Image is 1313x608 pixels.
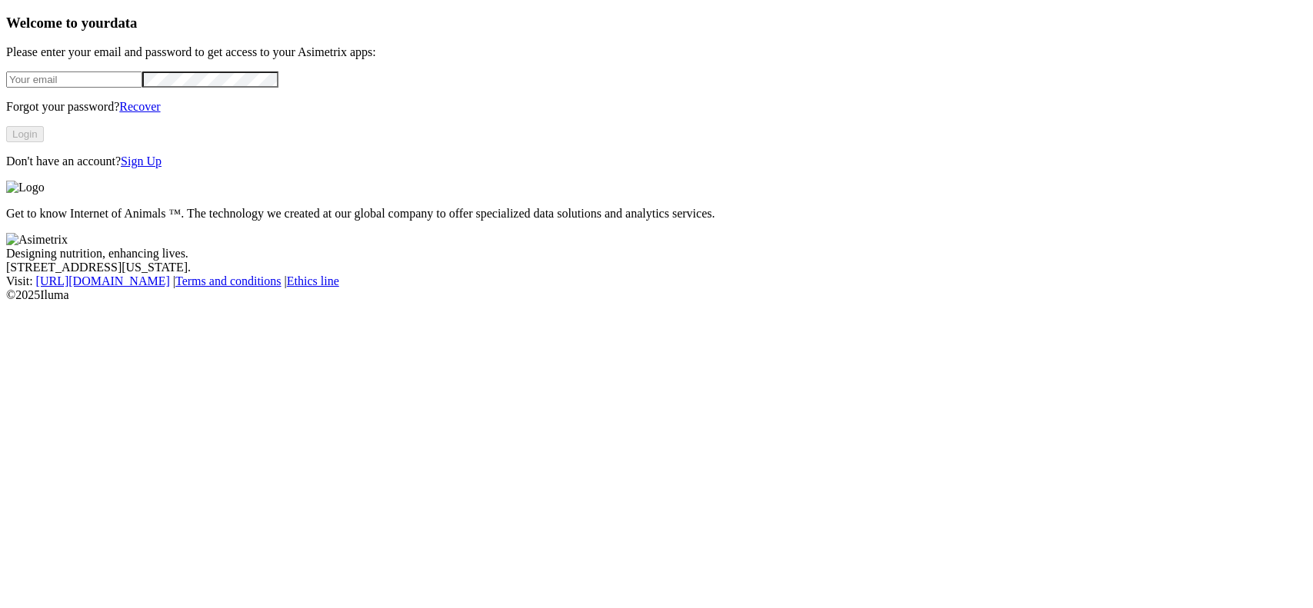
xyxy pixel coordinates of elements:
a: Recover [119,100,160,113]
h3: Welcome to your [6,15,1307,32]
img: Logo [6,181,45,194]
div: © 2025 Iluma [6,288,1307,302]
div: [STREET_ADDRESS][US_STATE]. [6,261,1307,274]
a: Ethics line [287,274,339,287]
a: [URL][DOMAIN_NAME] [36,274,170,287]
a: Sign Up [121,154,162,168]
p: Don't have an account? [6,154,1307,168]
img: Asimetrix [6,233,68,247]
div: Designing nutrition, enhancing lives. [6,247,1307,261]
p: Forgot your password? [6,100,1307,114]
span: data [110,15,137,31]
p: Please enter your email and password to get access to your Asimetrix apps: [6,45,1307,59]
button: Login [6,126,44,142]
div: Visit : | | [6,274,1307,288]
a: Terms and conditions [175,274,282,287]
p: Get to know Internet of Animals ™. The technology we created at our global company to offer speci... [6,207,1307,221]
input: Your email [6,71,142,88]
